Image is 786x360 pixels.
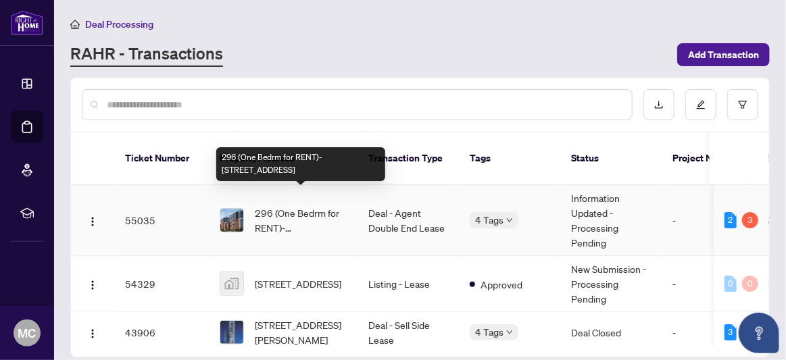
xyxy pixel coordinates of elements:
span: Add Transaction [688,44,759,66]
img: logo [11,10,43,35]
img: thumbnail-img [220,321,243,344]
td: - [662,256,743,312]
span: 4 Tags [475,324,503,340]
button: Logo [82,209,103,231]
td: 55035 [114,185,209,256]
span: filter [738,100,747,109]
span: down [506,217,513,224]
span: 4 Tags [475,212,503,228]
img: thumbnail-img [220,272,243,295]
td: Deal - Sell Side Lease [358,312,459,353]
td: Deal - Agent Double End Lease [358,185,459,256]
span: [STREET_ADDRESS][PERSON_NAME] [255,317,347,347]
td: 43906 [114,312,209,353]
div: 296 (One Bedrm for RENT)-[STREET_ADDRESS] [216,147,385,181]
th: Tags [459,132,560,185]
img: Logo [87,216,98,227]
a: RAHR - Transactions [70,43,223,67]
img: thumbnail-img [220,209,243,232]
span: home [70,20,80,29]
button: Logo [82,322,103,343]
div: 3 [742,212,758,228]
button: Add Transaction [677,43,770,66]
img: Logo [87,328,98,339]
td: Information Updated - Processing Pending [560,185,662,256]
span: Approved [481,277,522,292]
button: edit [685,89,716,120]
td: New Submission - Processing Pending [560,256,662,312]
th: Project Name [662,132,743,185]
td: - [662,185,743,256]
span: Deal Processing [85,18,153,30]
td: Deal Closed [560,312,662,353]
th: Transaction Type [358,132,459,185]
div: 3 [724,324,737,340]
th: Ticket Number [114,132,209,185]
td: 54329 [114,256,209,312]
button: download [643,89,674,120]
span: down [506,329,513,336]
img: Logo [87,280,98,290]
div: 0 [724,276,737,292]
span: 296 (One Bedrm for RENT)-[STREET_ADDRESS] [255,205,347,235]
th: Status [560,132,662,185]
span: MC [18,324,36,342]
span: download [654,100,664,109]
div: 2 [724,212,737,228]
span: edit [696,100,706,109]
button: Logo [82,273,103,294]
div: 0 [742,276,758,292]
th: Property Address [209,132,358,185]
button: Open asap [739,313,779,353]
button: filter [727,89,758,120]
span: [STREET_ADDRESS] [255,276,341,291]
td: - [662,312,743,353]
td: Listing - Lease [358,256,459,312]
